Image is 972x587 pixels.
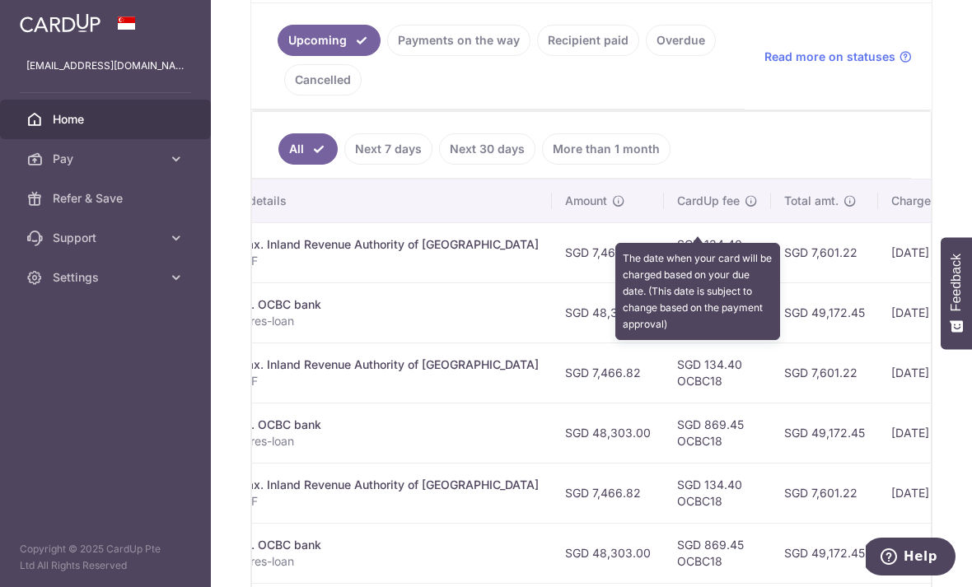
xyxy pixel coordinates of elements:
[284,64,362,96] a: Cancelled
[53,269,161,286] span: Settings
[552,342,664,403] td: SGD 7,466.82
[344,133,432,165] a: Next 7 days
[664,463,771,523] td: SGD 134.40 OCBC18
[771,222,878,282] td: SGD 7,601.22
[565,193,607,209] span: Amount
[646,25,716,56] a: Overdue
[677,193,740,209] span: CardUp fee
[771,342,878,403] td: SGD 7,601.22
[26,58,185,74] p: [EMAIL_ADDRESS][DOMAIN_NAME]
[53,111,161,128] span: Home
[278,133,338,165] a: All
[552,523,664,583] td: SGD 48,303.00
[198,296,539,313] div: Mortgage. OCBC bank
[439,133,535,165] a: Next 30 days
[552,403,664,463] td: SGD 48,303.00
[387,25,530,56] a: Payments on the way
[664,222,771,282] td: SGD 134.40 OCBC18
[664,523,771,583] td: SGD 869.45 OCBC18
[664,403,771,463] td: SGD 869.45 OCBC18
[53,190,161,207] span: Refer & Save
[542,133,671,165] a: More than 1 month
[764,49,895,65] span: Read more on statuses
[53,151,161,167] span: Pay
[664,342,771,403] td: SGD 134.40 OCBC18
[198,313,539,329] p: 2SunsetCres-loan
[198,553,539,570] p: 2SunsetCres-loan
[615,243,780,340] div: The date when your card will be charged based on your due date. (This date is subject to change b...
[198,493,539,510] p: S1239671F
[771,523,878,583] td: SGD 49,172.45
[198,253,539,269] p: S1239671F
[771,403,878,463] td: SGD 49,172.45
[552,222,664,282] td: SGD 7,466.82
[198,356,539,373] div: Income Tax. Inland Revenue Authority of [GEOGRAPHIC_DATA]
[198,373,539,389] p: S1239671F
[278,25,381,56] a: Upcoming
[20,13,100,33] img: CardUp
[552,463,664,523] td: SGD 7,466.82
[198,417,539,433] div: Mortgage. OCBC bank
[764,49,912,65] a: Read more on statuses
[198,433,539,450] p: 2SunsetCres-loan
[891,193,959,209] span: Charge date
[771,463,878,523] td: SGD 7,601.22
[866,538,956,579] iframe: Opens a widget where you can find more information
[941,237,972,349] button: Feedback - Show survey
[537,25,639,56] a: Recipient paid
[784,193,839,209] span: Total amt.
[185,179,552,222] th: Payment details
[949,254,964,311] span: Feedback
[198,537,539,553] div: Mortgage. OCBC bank
[198,477,539,493] div: Income Tax. Inland Revenue Authority of [GEOGRAPHIC_DATA]
[53,230,161,246] span: Support
[552,282,664,342] td: SGD 48,303.00
[771,282,878,342] td: SGD 49,172.45
[198,236,539,253] div: Income Tax. Inland Revenue Authority of [GEOGRAPHIC_DATA]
